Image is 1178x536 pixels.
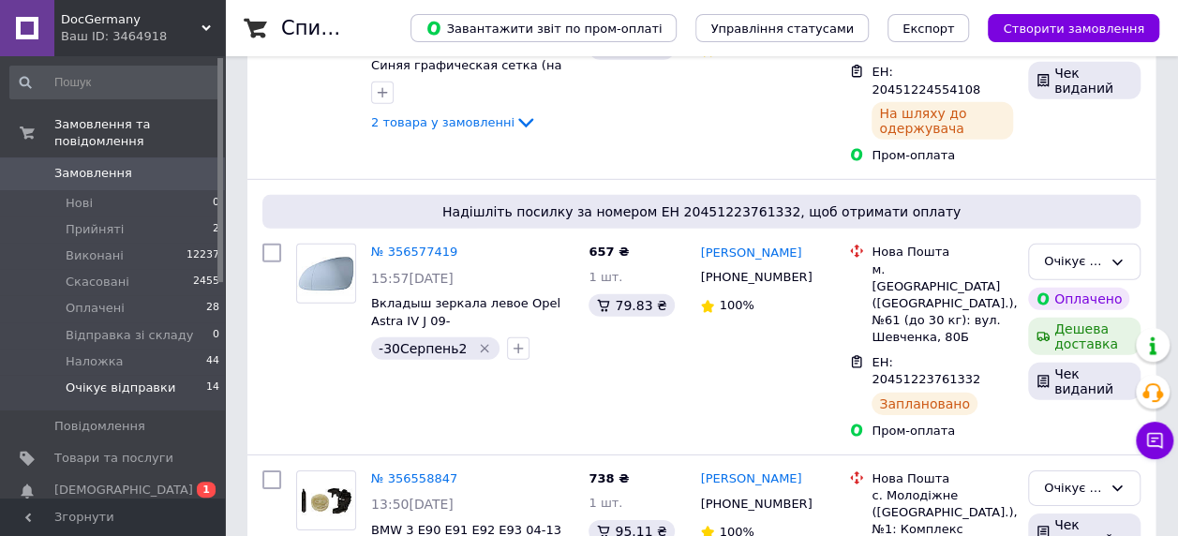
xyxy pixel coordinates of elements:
button: Створити замовлення [988,14,1159,42]
a: № 356577419 [371,245,457,259]
a: [PERSON_NAME] [700,470,801,488]
span: Замовлення та повідомлення [54,116,225,150]
span: 14 [206,380,219,396]
span: Повідомлення [54,418,145,435]
div: Пром-оплата [872,423,1013,439]
span: DocGermany [61,11,201,28]
span: 1 шт. [589,270,622,284]
span: Скасовані [66,274,129,290]
div: Чек виданий [1028,363,1141,400]
img: Фото товару [297,479,355,522]
h1: Список замовлень [281,17,471,39]
a: Каллиграфические прописи. Синяя графическая сетка (на русском языке) [371,40,561,89]
div: Пром-оплата [872,147,1013,164]
span: Створити замовлення [1003,22,1144,36]
span: Товари та послуги [54,450,173,467]
button: Завантажити звіт по пром-оплаті [410,14,677,42]
div: Нова Пошта [872,244,1013,261]
div: [PHONE_NUMBER] [696,265,815,290]
div: [PHONE_NUMBER] [696,492,815,516]
span: Виконані [66,247,124,264]
div: м. [GEOGRAPHIC_DATA] ([GEOGRAPHIC_DATA].), №61 (до 30 кг): вул. Шевченка, 80Б [872,261,1013,347]
span: ЕН: 20451224554108 [872,65,980,97]
a: [PERSON_NAME] [700,245,801,262]
span: ЕН: 20451223761332 [872,355,980,387]
span: Замовлення [54,165,132,182]
span: 657 ₴ [589,245,629,259]
span: 1 [197,482,216,498]
div: Оплачено [1028,288,1129,310]
div: На шляху до одержувача [872,102,1013,140]
span: Очікує відправки [66,380,175,396]
div: Нова Пошта [872,470,1013,487]
span: 44 [206,353,219,370]
span: Нові [66,195,93,212]
svg: Видалити мітку [477,341,492,356]
span: Завантажити звіт по пром-оплаті [425,20,662,37]
span: Надішліть посилку за номером ЕН 20451223761332, щоб отримати оплату [270,202,1133,221]
span: 0 [213,195,219,212]
span: 0 [213,327,219,344]
a: Фото товару [296,470,356,530]
div: Очікує відправки [1044,252,1102,272]
span: [DEMOGRAPHIC_DATA] [54,482,193,499]
button: Управління статусами [695,14,869,42]
span: Експорт [902,22,955,36]
div: Заплановано [872,393,977,415]
div: Очікує відправки [1044,479,1102,499]
div: Дешева доставка [1028,318,1141,355]
span: 2 [213,221,219,238]
span: Прийняті [66,221,124,238]
span: 2 товара у замовленні [371,115,514,129]
span: Оплачені [66,300,125,317]
img: Фото товару [297,252,355,296]
span: 2455 [193,274,219,290]
div: Ваш ID: 3464918 [61,28,225,45]
a: Вкладыш зеркала левое Opel Astra IV J 09- [371,296,560,328]
a: Створити замовлення [969,21,1159,35]
span: Управління статусами [710,22,854,36]
span: 15:57[DATE] [371,271,454,286]
span: -30Серпень2 [379,341,467,356]
span: 1 шт. [589,496,622,510]
button: Експорт [887,14,970,42]
span: 28 [206,300,219,317]
span: 12237 [186,247,219,264]
a: 2 товара у замовленні [371,115,537,129]
span: Наложка [66,353,124,370]
input: Пошук [9,66,221,99]
div: Чек виданий [1028,62,1141,99]
span: 13:50[DATE] [371,497,454,512]
span: Відправка зі складу [66,327,193,344]
button: Чат з покупцем [1136,422,1173,459]
a: Фото товару [296,244,356,304]
a: № 356558847 [371,471,457,485]
div: 79.83 ₴ [589,294,674,317]
span: 100% [719,298,753,312]
span: 738 ₴ [589,471,629,485]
